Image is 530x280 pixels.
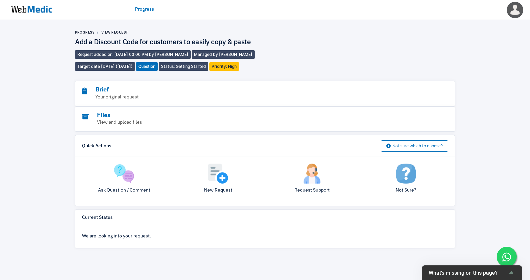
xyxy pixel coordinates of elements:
img: add.png [208,164,228,184]
h3: Brief [82,86,411,94]
span: Target date [DATE] ([DATE]) [75,62,135,71]
h3: Files [82,112,411,119]
a: View Request [101,30,128,34]
span: What's missing on this page? [429,270,507,276]
h4: Add a Discount Code for customers to easily copy & paste [75,38,265,47]
span: Request added on: [DATE] 03:00 PM by [PERSON_NAME] [75,50,191,59]
span: Managed by [PERSON_NAME] [192,50,255,59]
button: Not sure which to choose? [381,140,448,152]
p: Your original request [82,94,411,101]
p: View and upload files [82,119,411,126]
a: Progress [135,6,154,13]
p: New Request [176,187,260,194]
span: Question [136,62,158,71]
button: Show survey - What's missing on this page? [429,269,515,277]
img: not-sure.png [396,164,416,184]
a: Progress [75,30,94,34]
span: Priority: High [209,62,239,71]
p: Request Support [270,187,354,194]
h6: Current Status [82,215,113,221]
img: support.png [302,164,322,184]
img: question.png [114,164,134,184]
p: Not Sure? [364,187,448,194]
nav: breadcrumb [75,30,265,35]
h6: Quick Actions [82,143,111,149]
p: Ask Question / Comment [82,187,166,194]
span: Status: Getting Started [159,62,208,71]
p: We are looking into your request. [82,233,448,240]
